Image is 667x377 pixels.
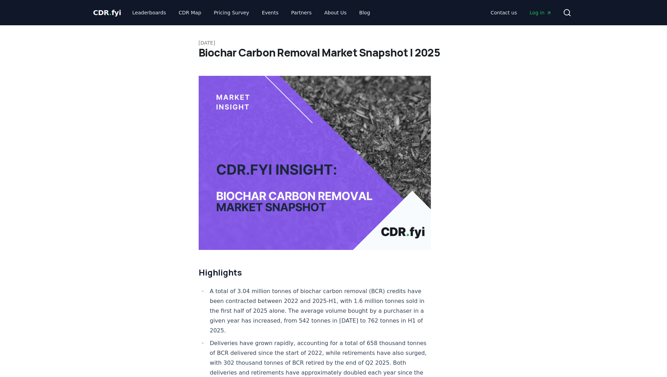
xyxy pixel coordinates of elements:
h2: Highlights [199,267,431,278]
a: CDR Map [173,6,207,19]
h1: Biochar Carbon Removal Market Snapshot | 2025 [199,46,469,59]
a: Log in [524,6,557,19]
a: Contact us [485,6,522,19]
a: CDR.fyi [93,8,121,18]
nav: Main [485,6,557,19]
a: About Us [319,6,352,19]
span: Log in [530,9,551,16]
a: Leaderboards [127,6,172,19]
p: [DATE] [199,39,469,46]
a: Partners [286,6,317,19]
a: Pricing Survey [208,6,255,19]
a: Blog [354,6,376,19]
img: blog post image [199,76,431,250]
span: . [109,8,111,17]
nav: Main [127,6,376,19]
a: Events [256,6,284,19]
li: A total of 3.04 million tonnes of biochar carbon removal (BCR) credits have been contracted betwe... [208,286,431,336]
span: CDR fyi [93,8,121,17]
